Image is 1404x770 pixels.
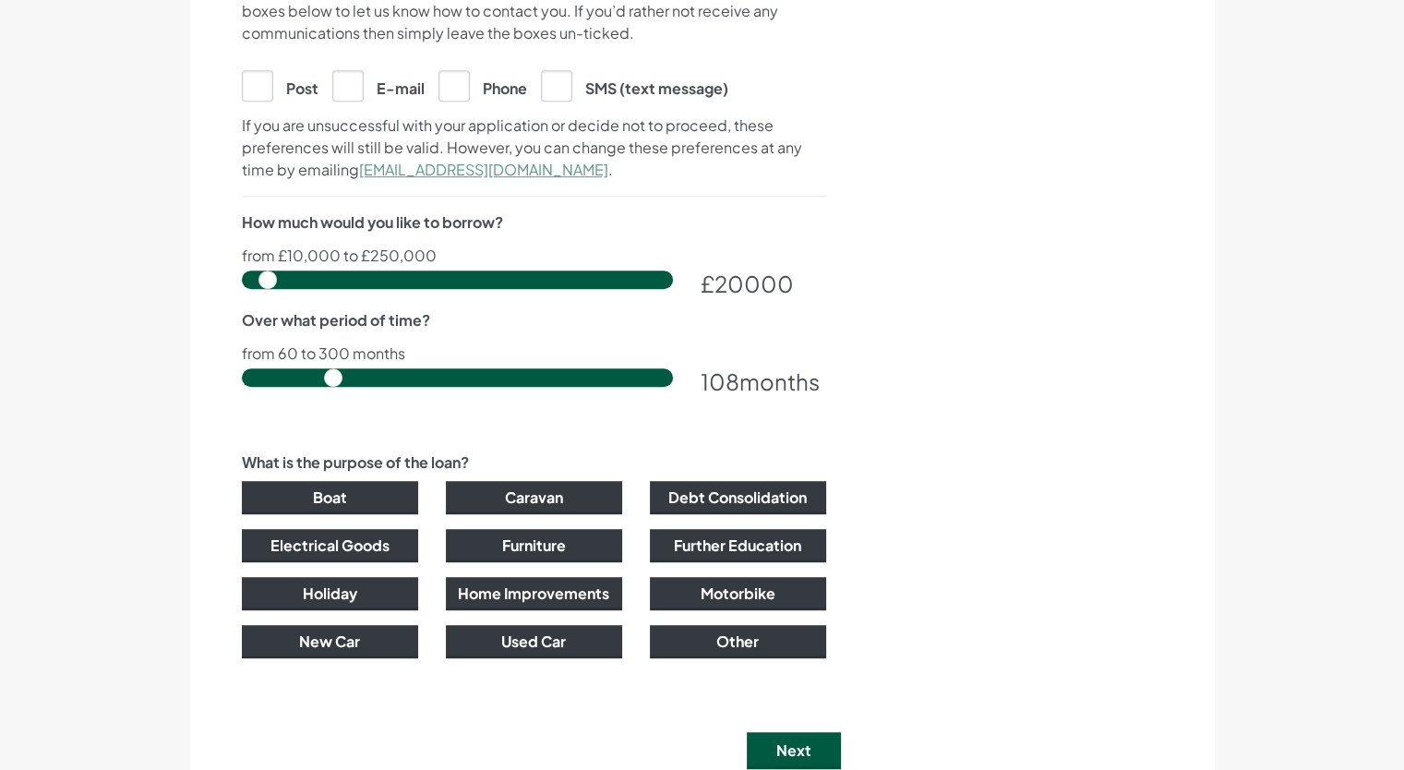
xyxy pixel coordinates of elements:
button: Furniture [446,529,622,562]
button: Used Car [446,625,622,658]
label: Phone [438,70,527,100]
p: from 60 to 300 months [242,346,826,361]
button: Caravan [446,481,622,514]
p: from £10,000 to £250,000 [242,248,826,263]
button: New Car [242,625,418,658]
div: £ [701,267,826,300]
label: What is the purpose of the loan? [242,451,469,474]
button: Holiday [242,577,418,610]
label: E-mail [332,70,425,100]
label: SMS (text message) [541,70,728,100]
button: Debt Consolidation [650,481,826,514]
span: 108 [701,367,739,395]
a: [EMAIL_ADDRESS][DOMAIN_NAME] [359,160,608,179]
button: Motorbike [650,577,826,610]
button: Boat [242,481,418,514]
label: Post [242,70,318,100]
span: 20000 [714,270,794,297]
p: If you are unsuccessful with your application or decide not to proceed, these preferences will st... [242,114,826,181]
button: Further Education [650,529,826,562]
button: Other [650,625,826,658]
div: months [701,365,826,398]
label: Over what period of time? [242,309,430,331]
button: Home Improvements [446,577,622,610]
label: How much would you like to borrow? [242,211,503,234]
button: Next [747,732,841,769]
button: Electrical Goods [242,529,418,562]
